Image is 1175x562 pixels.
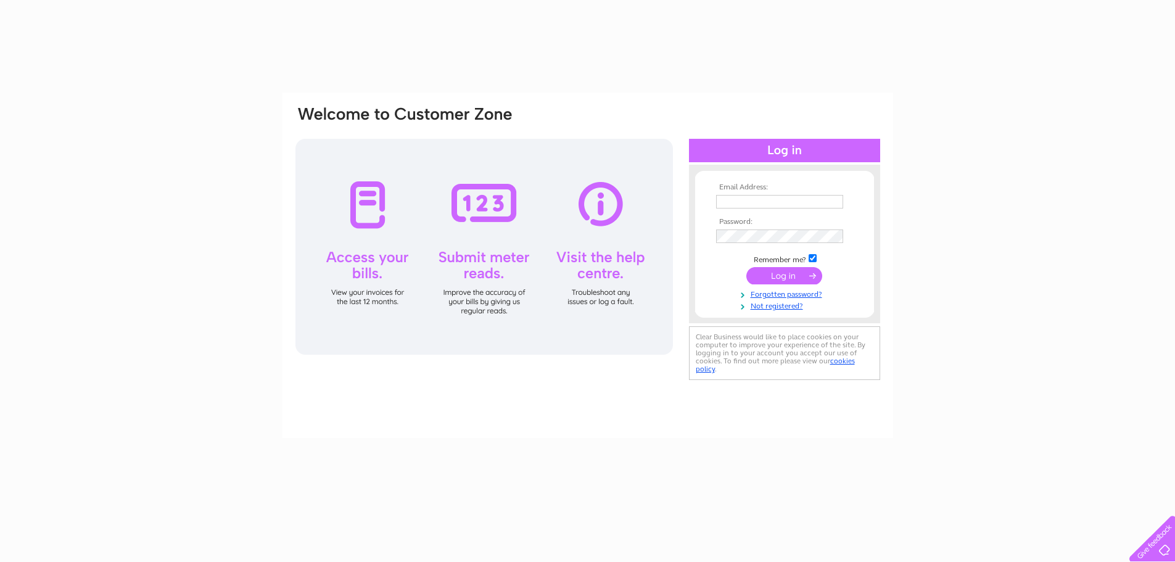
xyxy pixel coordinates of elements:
a: Forgotten password? [716,287,856,299]
a: cookies policy [696,357,855,373]
input: Submit [746,267,822,284]
td: Remember me? [713,252,856,265]
div: Clear Business would like to place cookies on your computer to improve your experience of the sit... [689,326,880,380]
th: Password: [713,218,856,226]
a: Not registered? [716,299,856,311]
th: Email Address: [713,183,856,192]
